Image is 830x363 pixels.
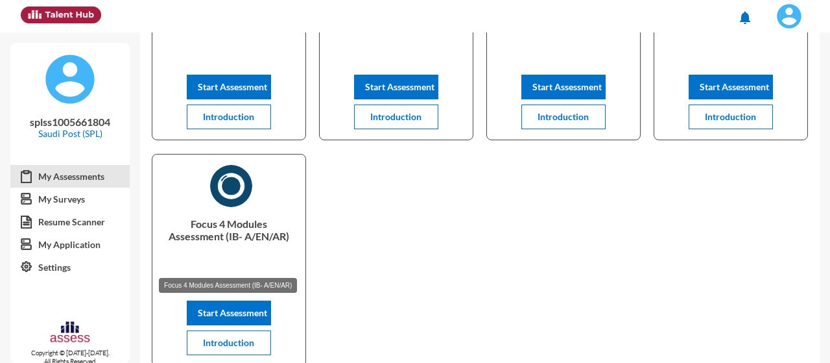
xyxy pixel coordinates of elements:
p: splss1005661804 [21,116,119,128]
p: Focus 4 Modules Assessment (IB- A/EN/AR) [163,218,294,269]
span: Introduction [370,111,421,122]
span: Introduction [538,111,589,122]
a: My Surveys [10,188,130,211]
img: assesscompany-logo.png [49,320,91,346]
button: Start Assessment [187,75,271,99]
button: Introduction [521,105,606,129]
span: Start Assessment [365,81,434,92]
button: Introduction [187,331,271,355]
a: My Application [10,233,130,257]
a: Start Assessment [187,307,271,318]
a: Start Assessment [689,81,773,92]
button: Introduction [354,105,438,129]
span: Introduction [203,111,254,122]
span: Start Assessment [198,307,267,318]
a: My Assessments [10,165,130,188]
mat-icon: notifications [737,10,753,25]
img: default%20profile%20image.svg [44,53,96,105]
span: Introduction [203,337,254,348]
button: Introduction [187,105,271,129]
span: Start Assessment [700,81,769,92]
span: Introduction [705,111,756,122]
span: Start Assessment [198,81,267,92]
span: Start Assessment [532,81,602,92]
a: Start Assessment [521,81,606,92]
a: Start Assessment [187,81,271,92]
img: AR)_1730316400291 [210,165,252,207]
button: Start Assessment [354,75,438,99]
a: Resume Scanner [10,210,130,234]
a: Start Assessment [354,81,438,92]
button: Start Assessment [521,75,606,99]
p: Saudi Post (SPL) [21,128,119,139]
a: Settings [10,256,130,279]
button: Start Assessment [689,75,773,99]
button: Start Assessment [187,301,271,325]
button: Introduction [689,105,773,129]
